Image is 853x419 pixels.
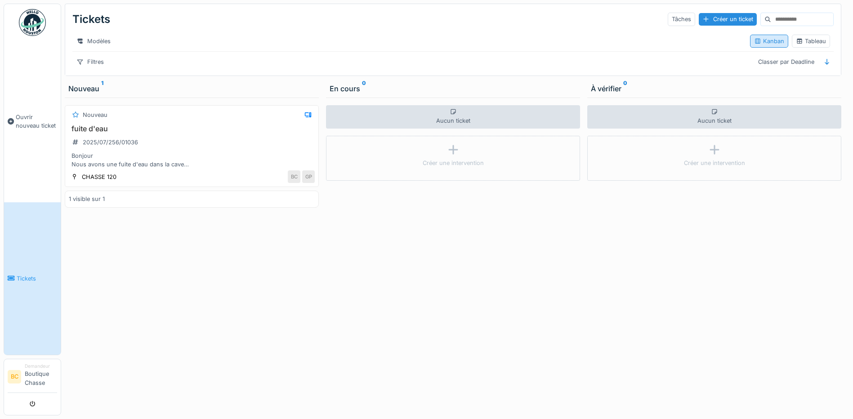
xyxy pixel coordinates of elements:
[25,363,57,391] li: Boutique Chasse
[69,125,315,133] h3: fuite d'eau
[591,83,838,94] div: À vérifier
[796,37,826,45] div: Tableau
[623,83,627,94] sup: 0
[19,9,46,36] img: Badge_color-CXgf-gQk.svg
[8,370,21,383] li: BC
[72,35,115,48] div: Modèles
[69,152,315,169] div: Bonjour Nous avons une fuite d'eau dans la cave bonne journée
[423,159,484,167] div: Créer une intervention
[25,363,57,370] div: Demandeur
[68,83,315,94] div: Nouveau
[16,113,57,130] span: Ouvrir nouveau ticket
[699,13,757,25] div: Créer un ticket
[362,83,366,94] sup: 0
[4,202,61,355] a: Tickets
[82,173,116,181] div: CHASSE 120
[101,83,103,94] sup: 1
[83,111,107,119] div: Nouveau
[4,41,61,202] a: Ouvrir nouveau ticket
[288,170,300,183] div: BC
[587,105,841,129] div: Aucun ticket
[684,159,745,167] div: Créer une intervention
[330,83,576,94] div: En cours
[754,37,784,45] div: Kanban
[302,170,315,183] div: GP
[754,55,818,68] div: Classer par Deadline
[17,274,57,283] span: Tickets
[72,8,110,31] div: Tickets
[69,195,105,203] div: 1 visible sur 1
[668,13,695,26] div: Tâches
[72,55,108,68] div: Filtres
[326,105,580,129] div: Aucun ticket
[83,138,138,147] div: 2025/07/256/01036
[8,363,57,393] a: BC DemandeurBoutique Chasse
